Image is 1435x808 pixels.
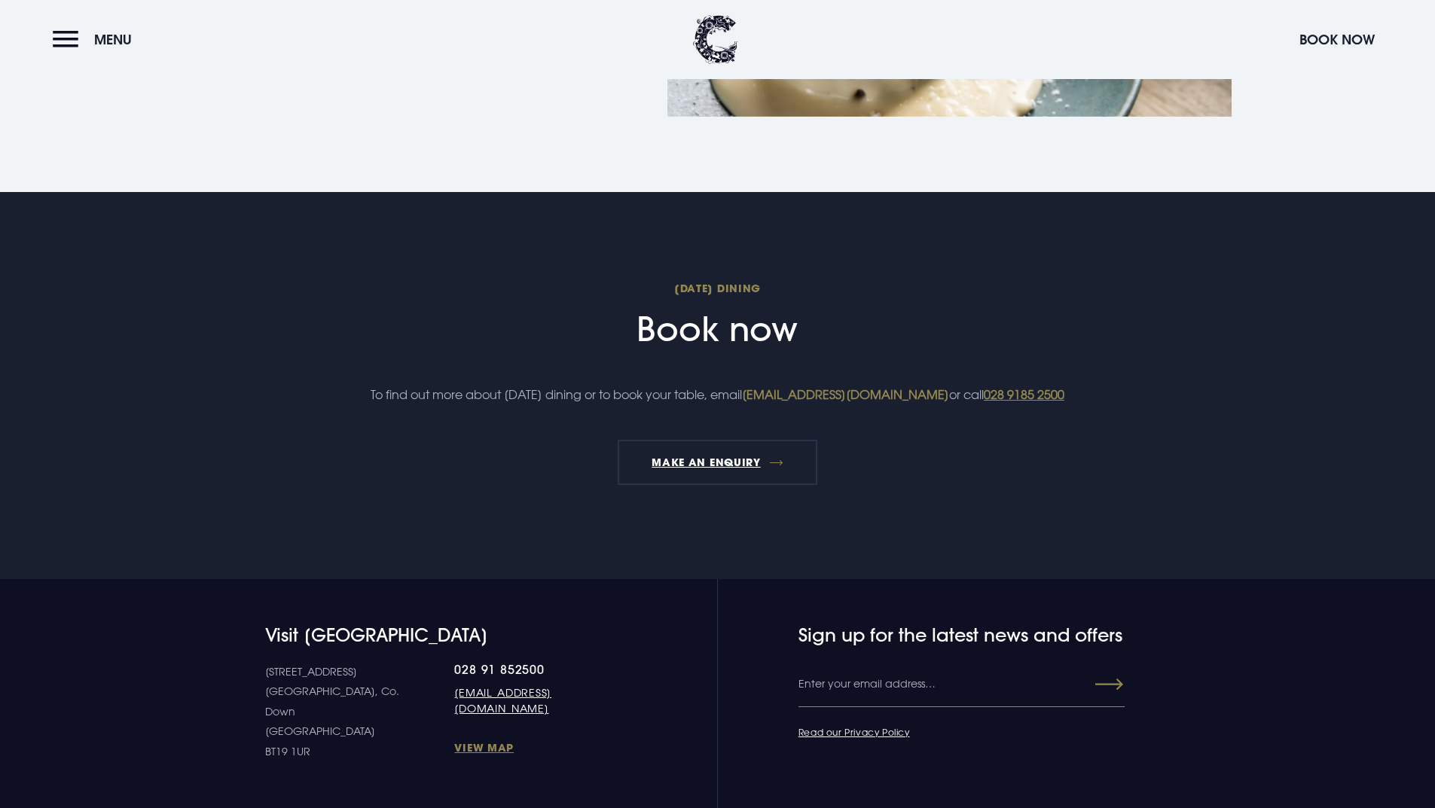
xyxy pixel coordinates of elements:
[94,31,132,48] span: Menu
[265,662,455,762] p: [STREET_ADDRESS] [GEOGRAPHIC_DATA], Co. Down [GEOGRAPHIC_DATA] BT19 1UR
[618,440,817,485] a: MAKE AN ENQUIRY
[454,662,619,677] a: 028 91 852500
[454,740,619,755] a: View Map
[265,624,620,646] h4: Visit [GEOGRAPHIC_DATA]
[742,387,949,402] a: [EMAIL_ADDRESS][DOMAIN_NAME]
[984,387,1064,402] a: 028 9185 2500
[798,726,910,738] a: Read our Privacy Policy
[798,662,1125,707] input: Enter your email address…
[1292,23,1382,56] button: Book Now
[359,383,1076,406] p: To find out more about [DATE] dining or to book your table, email or call
[693,15,738,64] img: Clandeboye Lodge
[454,685,619,716] a: [EMAIL_ADDRESS][DOMAIN_NAME]
[1069,671,1123,698] button: Submit
[798,624,1066,646] h4: Sign up for the latest news and offers
[359,281,1076,349] h2: Book now
[53,23,139,56] button: Menu
[359,281,1076,295] span: [DATE] Dining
